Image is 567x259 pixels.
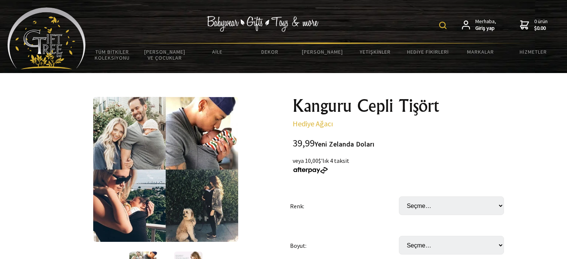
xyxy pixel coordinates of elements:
img: Bebek Ürünleri - Hediyeler - Oyuncaklar ve daha fazlası... [7,7,86,69]
a: 0 ürün$0.00 [520,18,548,31]
font: Tüm Bitkiler Koleksiyonu [95,48,130,61]
img: Bebek Giyim - Hediyeler - Oyuncaklar ve daha fazlası [207,16,318,32]
a: Merhaba,Giriş yap [462,18,496,31]
a: Tüm Bitkiler Koleksiyonu [86,44,138,66]
font: Aile [212,48,223,55]
font: Dekor [261,48,278,55]
font: Renk: [290,203,304,210]
font: Merhaba, [475,18,496,25]
font: Hizmetler [520,48,547,55]
a: Yetişkinler [349,44,401,60]
font: $0.00 [534,25,546,31]
a: [PERSON_NAME] [296,44,349,60]
font: Hediye Fikirleri [407,48,449,55]
font: [PERSON_NAME] ve Çocuklar [144,48,185,61]
a: Markalar [454,44,507,60]
font: 39,99 [293,137,315,149]
font: [PERSON_NAME] [302,48,343,55]
font: Kanguru Cepli Tişört [293,95,439,116]
img: Sonradan ödeme [293,167,328,174]
font: 0 ürün [534,18,548,25]
font: Yeni Zelanda Doları [315,140,375,148]
font: Markalar [467,48,494,55]
a: Hediye Ağacı [293,119,333,128]
a: Hizmetler [507,44,560,60]
font: veya 10,00$'lık 4 taksit [293,157,349,164]
a: [PERSON_NAME] ve Çocuklar [138,44,191,66]
font: Yetişkinler [360,48,391,55]
font: Boyut: [290,242,306,250]
font: Giriş yap [475,25,495,31]
img: Kanguru Cepli Tişört [93,97,238,242]
a: Hediye Fikirleri [401,44,454,60]
a: Dekor [244,44,296,60]
img: ürün araması [439,22,447,29]
a: Aile [191,44,243,60]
